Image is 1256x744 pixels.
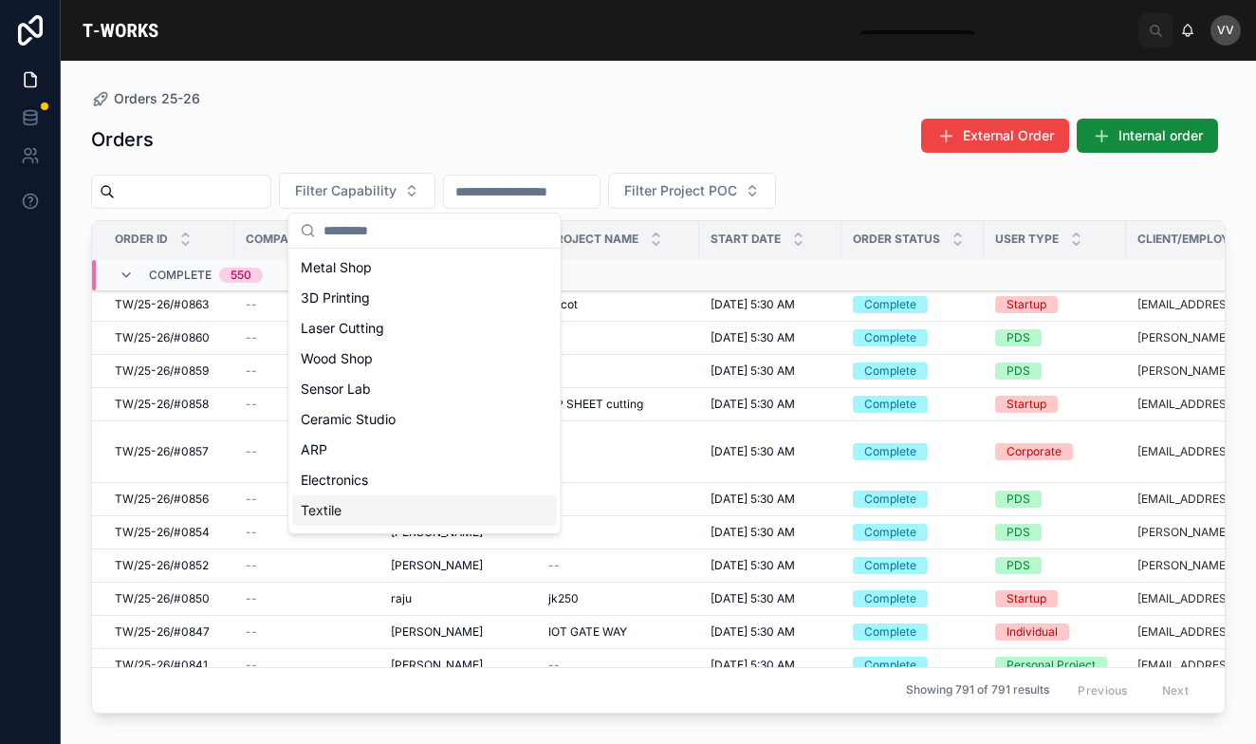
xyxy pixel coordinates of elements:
span: -- [246,397,257,412]
span: TW/25-26/#0860 [115,330,210,345]
a: jk250 [548,591,688,606]
span: TW/25-26/#0858 [115,397,209,412]
div: Complete [864,657,916,674]
span: -- [246,525,257,540]
a: Startup [995,296,1115,313]
span: TW/25-26/#0847 [115,624,210,640]
a: -- [246,525,368,540]
a: TW/25-26/#0860 [115,330,223,345]
a: Personal Project [995,657,1115,674]
a: Complete [853,657,972,674]
span: Showing 791 of 791 results [906,683,1049,698]
a: [DATE] 5:30 AM [711,658,830,673]
a: TW/25-26/#0856 [115,492,223,507]
span: Orders 25-26 [114,89,200,108]
span: TW/25-26/#0857 [115,444,209,459]
h1: Orders [91,126,154,153]
span: [DATE] 5:30 AM [711,525,795,540]
a: -- [246,397,368,412]
a: -- [548,444,688,459]
a: -- [548,658,688,673]
div: Miscellaneous [293,526,557,556]
a: [DATE] 5:30 AM [711,492,830,507]
div: Startup [1007,590,1046,607]
img: App logo [76,15,165,46]
div: Complete [864,443,916,460]
a: PDS [995,491,1115,508]
span: -- [246,363,257,379]
div: PDS [1007,491,1030,508]
span: Company Name [246,232,342,247]
a: TW/25-26/#0857 [115,444,223,459]
span: -- [246,558,257,573]
span: [PERSON_NAME] [391,658,483,673]
a: [DATE] 5:30 AM [711,591,830,606]
span: PP SHEET cutting [548,397,643,412]
div: Sensor Lab [293,374,557,404]
a: -- [548,525,688,540]
a: [PERSON_NAME] [391,558,526,573]
span: VV [1217,23,1234,38]
a: -- [246,624,368,640]
a: Complete [853,491,972,508]
span: -- [246,330,257,345]
div: Complete [864,590,916,607]
span: [DATE] 5:30 AM [711,492,795,507]
a: PP SHEET cutting [548,397,688,412]
span: Order ID [115,232,168,247]
div: Startup [1007,296,1046,313]
a: TW/25-26/#0863 [115,297,223,312]
a: -- [548,330,688,345]
span: TW/25-26/#0850 [115,591,210,606]
div: 550 [231,268,251,283]
a: raju [391,591,526,606]
div: Complete [864,524,916,541]
span: [PERSON_NAME] [391,558,483,573]
a: -- [246,330,368,345]
a: Complete [853,590,972,607]
a: -- [246,492,368,507]
a: -- [246,297,368,312]
a: Orders 25-26 [91,89,200,108]
a: Complete [853,443,972,460]
div: Metal Shop [293,252,557,283]
a: TW/25-26/#0850 [115,591,223,606]
span: [DATE] 5:30 AM [711,591,795,606]
a: -- [246,658,368,673]
div: Wood Shop [293,344,557,374]
a: [DATE] 5:30 AM [711,297,830,312]
a: TW/25-26/#0858 [115,397,223,412]
div: PDS [1007,363,1030,380]
a: TW/25-26/#0854 [115,525,223,540]
div: Suggestions [289,249,561,533]
span: raju [391,591,412,606]
div: PDS [1007,524,1030,541]
a: -- [548,363,688,379]
a: -- [246,444,368,459]
span: Internal order [1118,126,1203,145]
div: Corporate [1007,443,1062,460]
a: TW/25-26/#0859 [115,363,223,379]
div: Complete [864,329,916,346]
div: Complete [864,363,916,380]
span: Order Status [853,232,940,247]
a: PDS [995,557,1115,574]
a: [DATE] 5:30 AM [711,624,830,640]
span: TW/25-26/#0856 [115,492,209,507]
a: -- [246,591,368,606]
span: [DATE] 5:30 AM [711,558,795,573]
span: [PERSON_NAME] [391,624,483,640]
div: Complete [864,491,916,508]
a: [PERSON_NAME] [391,624,526,640]
a: -- [548,492,688,507]
span: -- [246,624,257,640]
span: [DATE] 5:30 AM [711,397,795,412]
span: Filter Capability [295,181,397,200]
div: PDS [1007,329,1030,346]
a: TW/25-26/#0841 [115,658,223,673]
div: Ceramic Studio [293,404,557,435]
span: TW/25-26/#0852 [115,558,209,573]
span: Arcot [548,297,578,312]
a: Complete [853,623,972,641]
span: -- [246,444,257,459]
